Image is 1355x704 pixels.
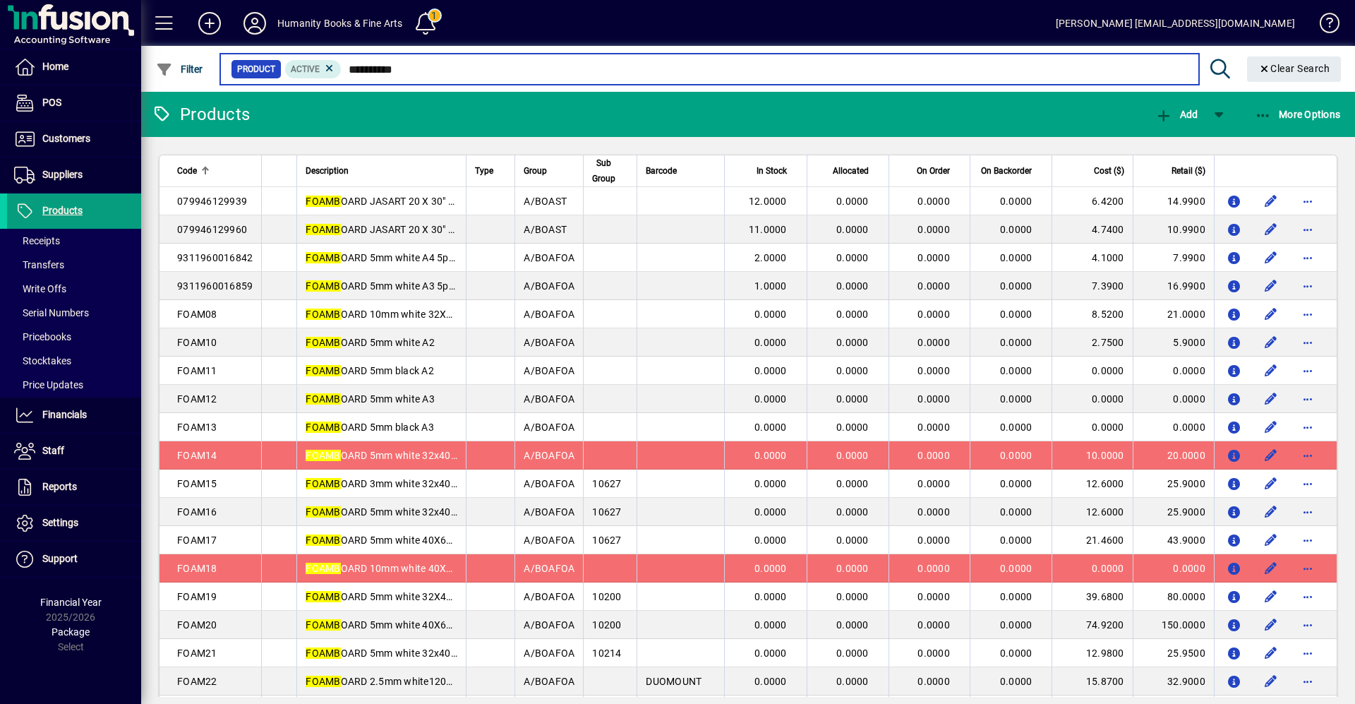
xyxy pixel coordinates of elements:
[646,163,716,179] div: Barcode
[836,252,869,263] span: 0.0000
[754,648,787,659] span: 0.0000
[754,280,787,292] span: 1.0000
[1260,444,1282,467] button: Edit
[917,309,950,320] span: 0.0000
[757,163,787,179] span: In Stock
[177,506,217,518] span: FOAM16
[1000,309,1032,320] span: 0.0000
[836,365,869,376] span: 0.0000
[177,280,253,292] span: 9311960016859
[524,422,574,433] span: A/BOAFOA
[1000,196,1032,207] span: 0.0000
[306,619,530,631] span: OARD 5mm white 40X60" SELF ADHESIVE
[917,478,950,489] span: 0.0000
[524,337,574,348] span: A/BOAFOA
[277,12,403,35] div: Humanity Books & Fine Arts
[285,60,342,78] mat-chip: Activation Status: Active
[836,280,869,292] span: 0.0000
[898,163,963,179] div: On Order
[177,196,247,207] span: 079946129939
[1052,554,1132,583] td: 0.0000
[917,365,950,376] span: 0.0000
[306,591,340,602] em: FOAMB
[40,597,102,608] span: Financial Year
[836,563,869,574] span: 0.0000
[306,252,340,263] em: FOAMB
[524,591,574,602] span: A/BOAFOA
[1296,557,1319,580] button: More options
[1133,244,1214,272] td: 7.9900
[306,280,340,292] em: FOAMB
[524,163,547,179] span: Group
[42,409,87,420] span: Financials
[816,163,881,179] div: Allocated
[754,563,787,574] span: 0.0000
[7,349,141,373] a: Stocktakes
[917,591,950,602] span: 0.0000
[836,591,869,602] span: 0.0000
[306,648,340,659] em: FOAMB
[1052,385,1132,413] td: 0.0000
[1296,642,1319,664] button: More options
[177,591,217,602] span: FOAM19
[177,163,197,179] span: Code
[524,619,574,631] span: A/BOAFOA
[177,393,217,405] span: FOAM12
[1296,585,1319,608] button: More options
[754,252,787,263] span: 2.0000
[7,121,141,157] a: Customers
[306,393,435,405] span: OARD 5mm white A3
[306,224,340,235] em: FOAMB
[917,450,950,461] span: 0.0000
[1000,506,1032,518] span: 0.0000
[1260,359,1282,382] button: Edit
[592,648,621,659] span: 10214
[475,163,506,179] div: Type
[749,196,787,207] span: 12.0000
[42,97,61,108] span: POS
[7,373,141,397] a: Price Updates
[14,355,71,366] span: Stocktakes
[1172,163,1205,179] span: Retail ($)
[306,422,340,433] em: FOAMB
[754,478,787,489] span: 0.0000
[754,535,787,546] span: 0.0000
[306,163,349,179] span: Description
[306,676,340,687] em: FOAMB
[1296,416,1319,438] button: More options
[592,155,628,186] div: Sub Group
[524,196,567,207] span: A/BOAST
[754,619,787,631] span: 0.0000
[1052,526,1132,554] td: 21.4600
[152,103,250,126] div: Products
[306,648,526,659] span: OARD 5mm white 32x40 SELF ADHESIVE
[177,450,217,461] span: FOAM14
[1000,393,1032,405] span: 0.0000
[306,196,340,207] em: FOAMB
[1052,667,1132,696] td: 15.8700
[1260,614,1282,636] button: Edit
[177,676,217,687] span: FOAM22
[1133,611,1214,639] td: 150.0000
[306,676,540,687] span: OARD 2.5mm white1200X1000mm SELF AD
[1296,190,1319,213] button: More options
[1251,102,1344,127] button: More Options
[1052,244,1132,272] td: 4.1000
[1133,526,1214,554] td: 43.9000
[177,309,217,320] span: FOAM08
[836,337,869,348] span: 0.0000
[836,393,869,405] span: 0.0000
[177,252,253,263] span: 9311960016842
[1133,639,1214,667] td: 25.9500
[14,307,89,318] span: Serial Numbers
[7,229,141,253] a: Receipts
[42,481,77,492] span: Reports
[524,393,574,405] span: A/BOAFOA
[1296,444,1319,467] button: More options
[917,337,950,348] span: 0.0000
[306,224,473,235] span: OARD JASART 20 X 30" white
[524,563,574,574] span: A/BOAFOA
[1000,252,1032,263] span: 0.0000
[1133,300,1214,328] td: 21.0000
[1000,422,1032,433] span: 0.0000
